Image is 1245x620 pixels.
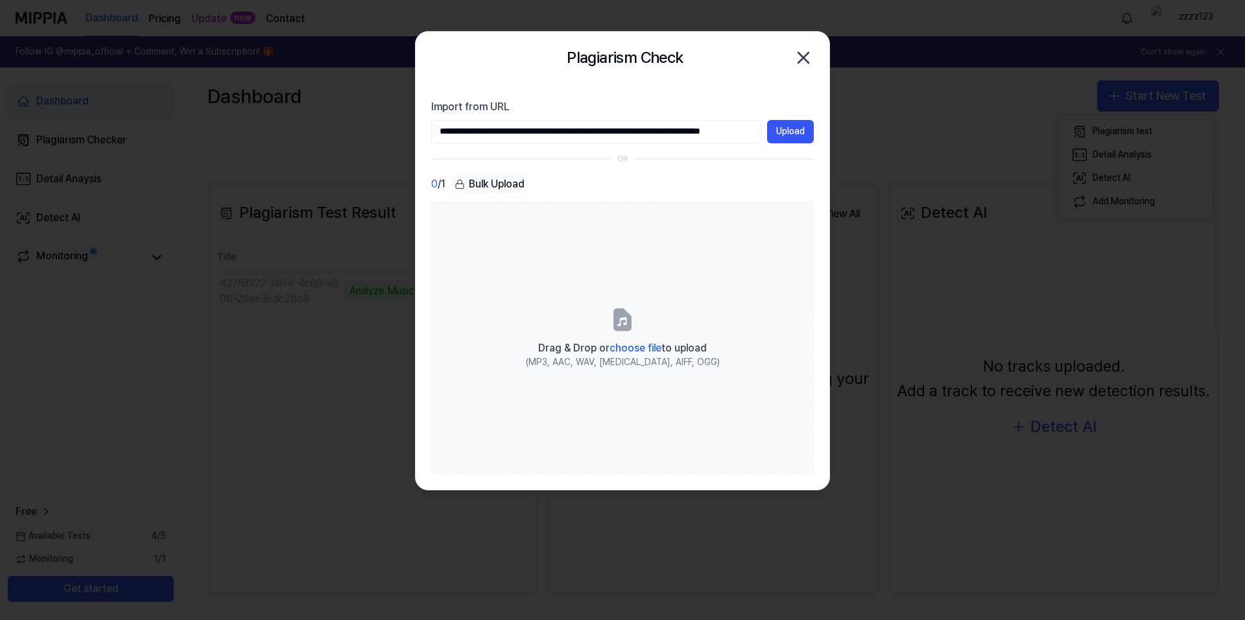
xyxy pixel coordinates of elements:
span: Drag & Drop or to upload [538,342,707,354]
button: Bulk Upload [451,175,528,194]
div: (MP3, AAC, WAV, [MEDICAL_DATA], AIFF, OGG) [526,356,720,369]
div: Bulk Upload [451,175,528,193]
span: choose file [610,342,661,354]
div: / 1 [431,175,445,194]
label: Import from URL [431,99,814,115]
div: OR [617,154,628,165]
button: Upload [767,120,814,143]
h2: Plagiarism Check [567,45,683,70]
span: 0 [431,176,438,192]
